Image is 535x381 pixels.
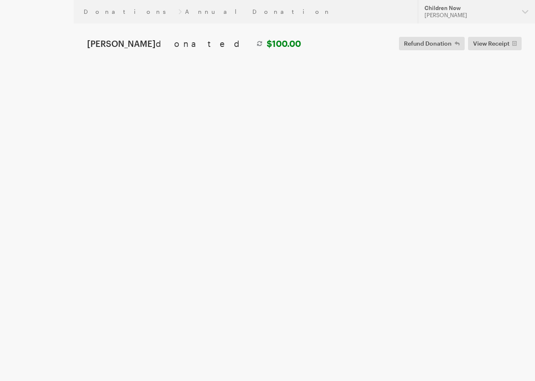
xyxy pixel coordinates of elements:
button: Refund Donation [399,37,465,50]
span: Refund Donation [404,39,452,49]
div: Children Now [424,5,515,12]
a: Donations [84,8,175,15]
h1: [PERSON_NAME] [87,39,301,49]
span: donated [156,39,252,49]
div: [PERSON_NAME] [424,12,515,19]
strong: $100.00 [267,39,301,49]
span: View Receipt [473,39,509,49]
a: View Receipt [468,37,522,50]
